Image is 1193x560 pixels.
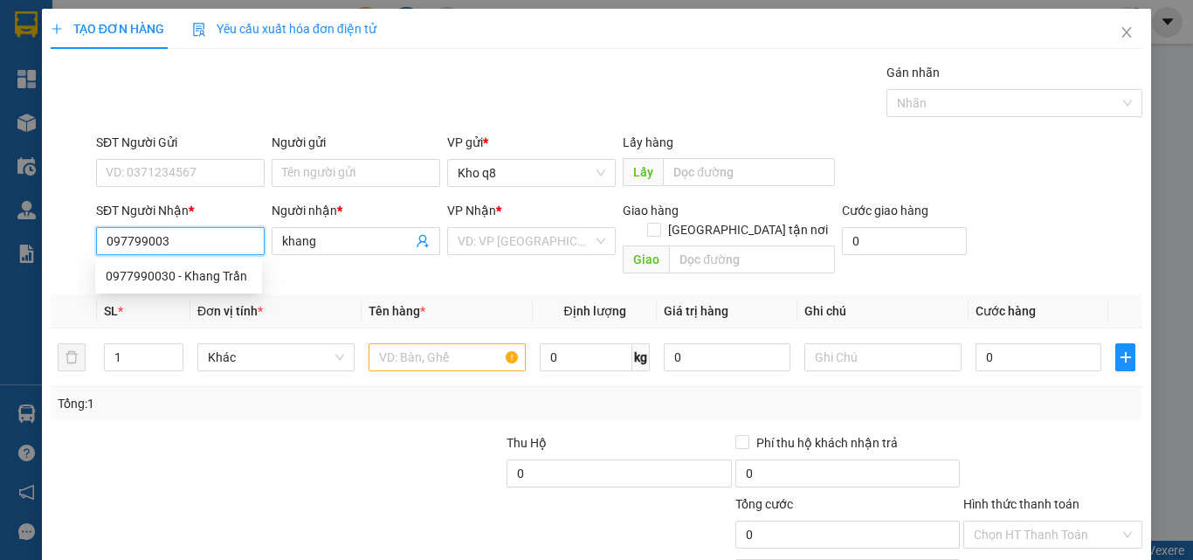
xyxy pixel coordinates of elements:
span: Cước hàng [976,304,1036,318]
span: Đơn vị tính [197,304,263,318]
img: icon [192,23,206,37]
span: Định lượng [563,304,625,318]
th: Ghi chú [797,294,969,328]
span: Lấy [623,158,663,186]
label: Hình thức thanh toán [963,497,1079,511]
span: Tổng cước [735,497,793,511]
div: VP gửi [447,133,616,152]
div: Người gửi [272,133,440,152]
input: Dọc đường [669,245,835,273]
button: delete [58,343,86,371]
div: SĐT Người Gửi [96,133,265,152]
span: Giá trị hàng [664,304,728,318]
div: Người nhận [272,201,440,220]
span: plus [51,23,63,35]
input: Cước giao hàng [842,227,967,255]
div: 0977990030 - Khang Trần [95,262,262,290]
span: Phí thu hộ khách nhận trả [749,433,905,453]
input: Dọc đường [663,158,835,186]
span: Yêu cầu xuất hóa đơn điện tử [192,22,376,36]
span: Giao [623,245,669,273]
span: Khác [208,344,344,370]
span: Giao hàng [623,204,679,218]
span: kg [632,343,650,371]
div: 0977990030 - Khang Trần [106,266,252,286]
span: [GEOGRAPHIC_DATA] tận nơi [661,220,835,239]
input: 0 [664,343,790,371]
span: close [1120,25,1134,39]
span: Kho q8 [458,160,605,186]
label: Cước giao hàng [842,204,928,218]
span: VP Nhận [447,204,496,218]
input: VD: Bàn, Ghế [369,343,526,371]
span: TẠO ĐƠN HÀNG [51,22,164,36]
button: Close [1102,9,1151,58]
span: Lấy hàng [623,135,673,149]
button: plus [1115,343,1135,371]
span: Thu Hộ [507,436,547,450]
span: Tên hàng [369,304,425,318]
input: Ghi Chú [804,343,962,371]
span: user-add [416,234,430,248]
span: plus [1116,350,1134,364]
span: SL [104,304,118,318]
div: SĐT Người Nhận [96,201,265,220]
div: Tổng: 1 [58,394,462,413]
label: Gán nhãn [886,66,940,80]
